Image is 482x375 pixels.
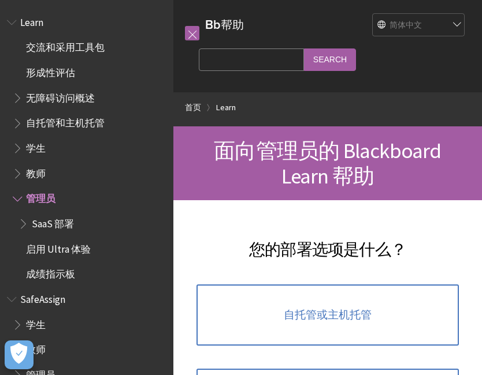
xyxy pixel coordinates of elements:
[214,137,441,189] span: 面向管理员的 Blackboard Learn 帮助
[196,284,459,346] a: 自托管或主机托管
[26,265,75,280] span: 成绩指示板
[20,290,65,305] span: SafeAssign
[20,13,43,28] span: Learn
[26,38,105,54] span: 交流和采用工具包
[26,138,46,154] span: 学生
[32,214,74,230] span: SaaS 部署
[196,223,459,261] h2: 您的部署选项是什么？
[5,340,34,369] button: Open Preferences
[26,164,46,179] span: 教师
[26,189,55,205] span: 管理员
[26,315,46,331] span: 学生
[205,17,221,32] strong: Bb
[185,100,201,115] a: 首页
[216,100,236,115] a: Learn
[26,63,75,78] span: 形成性评估
[373,14,465,37] select: Site Language Selector
[284,309,372,321] span: 自托管或主机托管
[26,88,95,104] span: 无障碍访问概述
[7,13,166,284] nav: Book outline for Blackboard Learn Help
[26,340,46,356] span: 教师
[26,114,105,129] span: 自托管和主机托管
[205,17,244,32] a: Bb帮助
[26,239,91,255] span: 启用 Ultra 体验
[304,48,356,71] input: Search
